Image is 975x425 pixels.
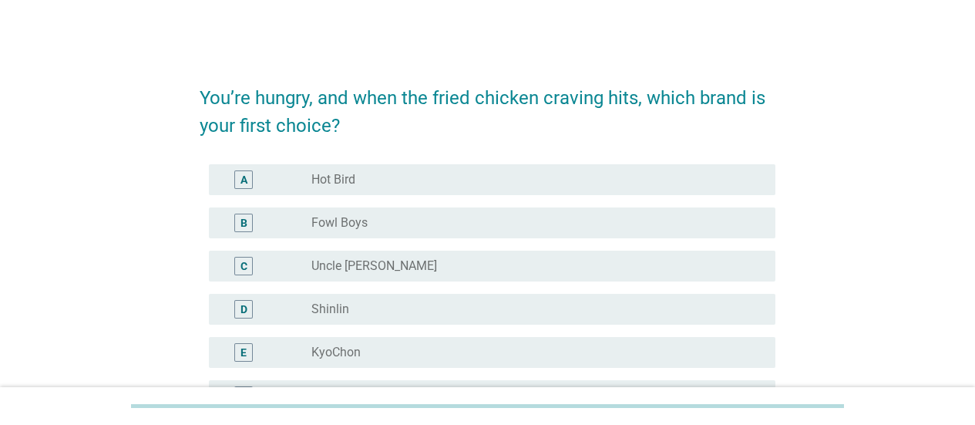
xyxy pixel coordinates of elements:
label: Uncle [PERSON_NAME] [311,258,437,274]
div: C [240,258,247,274]
div: E [240,344,247,360]
label: Shinlin [311,302,349,317]
h2: You’re hungry, and when the fried chicken craving hits, which brand is your first choice? [200,69,775,140]
div: D [240,301,247,317]
label: Hot Bird [311,172,355,187]
div: B [240,214,247,231]
label: Fowl Boys [311,215,368,231]
div: A [240,171,247,187]
label: KyoChon [311,345,361,360]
